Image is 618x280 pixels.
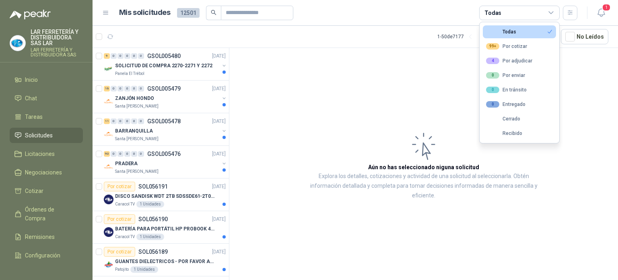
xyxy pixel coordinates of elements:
[104,64,113,74] img: Company Logo
[594,6,608,20] button: 1
[486,101,525,108] div: Entregado
[486,43,499,50] div: 99+
[93,244,229,276] a: Por cotizarSOL056189[DATE] Company LogoGUANTES DIELECTRICOS - POR FAVOR ADJUNTAR SU FICHA TECNICA...
[115,95,154,102] p: ZANJÓN HONDO
[486,101,499,108] div: 0
[104,149,227,175] a: 90 0 0 0 0 0 GSOL005476[DATE] Company LogoPRADERASanta [PERSON_NAME]
[119,7,171,19] h1: Mis solicitudes
[10,248,83,263] a: Configuración
[115,225,215,233] p: BATERÍA PARA PORTÁTIL HP PROBOOK 430 G8
[104,53,110,59] div: 9
[10,146,83,162] a: Licitaciones
[130,266,158,273] div: 1 Unidades
[124,151,130,157] div: 0
[10,128,83,143] a: Solicitudes
[486,58,499,64] div: 4
[602,4,611,11] span: 1
[104,116,227,142] a: 11 0 0 0 0 0 GSOL005478[DATE] Company LogoBARRANQUILLASanta [PERSON_NAME]
[10,229,83,245] a: Remisiones
[483,127,556,140] button: Recibido
[104,162,113,172] img: Company Logo
[147,86,181,91] p: GSOL005479
[115,193,215,200] p: DISCO SANDISK WDT 2TB SDSSDE61-2T00-G25 BATERÍA PARA PORTÁTIL HP PROBOOK 430 G8
[212,85,226,93] p: [DATE]
[131,151,137,157] div: 0
[131,118,137,124] div: 0
[486,29,516,35] div: Todas
[486,87,499,93] div: 0
[138,151,144,157] div: 0
[368,163,479,172] h3: Aún no has seleccionado niguna solicitud
[484,8,501,17] div: Todas
[25,251,60,260] span: Configuración
[212,216,226,223] p: [DATE]
[138,53,144,59] div: 0
[104,118,110,124] div: 11
[25,131,53,140] span: Solicitudes
[104,97,113,106] img: Company Logo
[483,25,556,38] button: Todas
[104,247,135,257] div: Por cotizar
[211,10,216,15] span: search
[115,168,159,175] p: Santa [PERSON_NAME]
[117,151,124,157] div: 0
[124,53,130,59] div: 0
[177,8,200,18] span: 12501
[486,72,499,79] div: 0
[115,258,215,265] p: GUANTES DIELECTRICOS - POR FAVOR ADJUNTAR SU FICHA TECNICA
[138,216,168,222] p: SOL056190
[117,86,124,91] div: 0
[124,118,130,124] div: 0
[212,183,226,191] p: [DATE]
[115,234,135,240] p: Caracol TV
[131,53,137,59] div: 0
[31,48,83,57] p: LAR FERRETERÍA Y DISTRIBUIDORA SAS
[483,112,556,125] button: Cerrado
[147,53,181,59] p: GSOL005480
[10,202,83,226] a: Órdenes de Compra
[25,75,38,84] span: Inicio
[10,10,51,19] img: Logo peakr
[115,201,135,207] p: Caracol TV
[104,86,110,91] div: 16
[25,232,55,241] span: Remisiones
[437,30,490,43] div: 1 - 50 de 7177
[25,94,37,103] span: Chat
[111,53,117,59] div: 0
[104,129,113,139] img: Company Logo
[10,91,83,106] a: Chat
[212,150,226,158] p: [DATE]
[10,165,83,180] a: Negociaciones
[138,86,144,91] div: 0
[115,71,144,77] p: Panela El Trébol
[111,151,117,157] div: 0
[486,58,532,64] div: Por adjudicar
[104,51,227,77] a: 9 0 0 0 0 0 GSOL005480[DATE] Company LogoSOLICITUD DE COMPRA 2270-2271 Y 2272Panela El Trébol
[25,112,43,121] span: Tareas
[25,205,75,223] span: Órdenes de Compra
[483,83,556,96] button: 0En tránsito
[212,248,226,256] p: [DATE]
[104,84,227,110] a: 16 0 0 0 0 0 GSOL005479[DATE] Company LogoZANJÓN HONDOSanta [PERSON_NAME]
[486,131,522,136] div: Recibido
[486,87,527,93] div: En tránsito
[115,103,159,110] p: Santa [PERSON_NAME]
[138,118,144,124] div: 0
[115,266,129,273] p: Patojito
[111,86,117,91] div: 0
[104,151,110,157] div: 90
[483,69,556,82] button: 0Por enviar
[115,62,212,70] p: SOLICITUD DE COMPRA 2270-2271 Y 2272
[131,86,137,91] div: 0
[10,183,83,199] a: Cotizar
[212,118,226,125] p: [DATE]
[117,118,124,124] div: 0
[138,184,168,189] p: SOL056191
[483,98,556,111] button: 0Entregado
[147,118,181,124] p: GSOL005478
[104,227,113,237] img: Company Logo
[138,249,168,255] p: SOL056189
[25,187,43,195] span: Cotizar
[25,168,62,177] span: Negociaciones
[212,52,226,60] p: [DATE]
